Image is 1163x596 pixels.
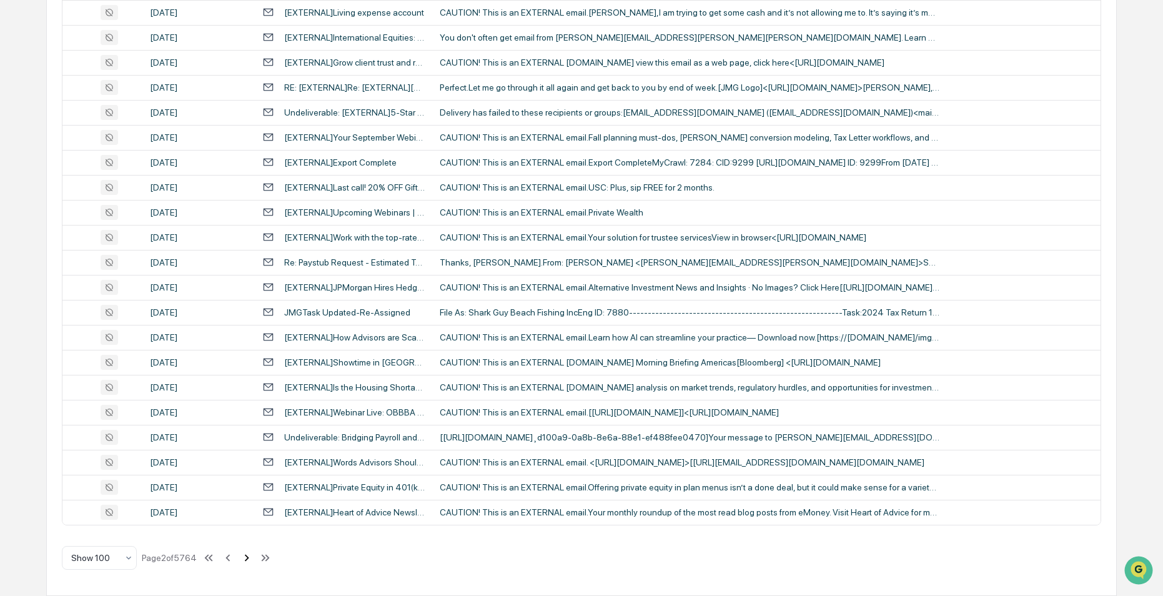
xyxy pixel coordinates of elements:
button: Start new chat [212,99,227,114]
span: Attestations [103,157,155,170]
div: [DATE] [150,32,247,42]
p: How can we help? [12,26,227,46]
div: [DATE] [150,282,247,292]
div: [DATE] [150,132,247,142]
div: CAUTION! This is an EXTERNAL email.Offering private equity in plan menus isn’t a done deal, but i... [440,482,939,492]
div: Perfect.Let me go through it all again and get back to you by end of week.[JMG Logo]<[URL][DOMAIN... [440,82,939,92]
div: [DATE] [150,357,247,367]
div: [EXTERNAL]Your September Webinar Lineup [284,132,425,142]
img: 1746055101610-c473b297-6a78-478c-a979-82029cc54cd1 [12,96,35,118]
div: CAUTION! This is an EXTERNAL email.Learn how AI can streamline your practice— Download now.[https... [440,332,939,342]
div: [DATE] [150,382,247,392]
div: Thanks, [PERSON_NAME].From: [PERSON_NAME] <[PERSON_NAME][EMAIL_ADDRESS][PERSON_NAME][DOMAIN_NAME]... [440,257,939,267]
div: Undeliverable: Bridging Payroll and Benefits: Reducing Confusion, Building Trust [284,432,425,442]
div: [[URL][DOMAIN_NAME]¸d100a9-0a8b-8e6a-88e1-ef488fee0470]Your message to [PERSON_NAME][EMAIL_ADDRES... [440,432,939,442]
div: [DATE] [150,157,247,167]
div: CAUTION! This is an EXTERNAL email.Your monthly roundup of the most read blog posts from eMoney. ... [440,507,939,517]
div: [DATE] [150,257,247,267]
div: 🖐️ [12,159,22,169]
div: CAUTION! This is an EXTERNAL [DOMAIN_NAME] Morning Briefing Americas[Bloomberg] <[URL][DOMAIN_NAME] [440,357,939,367]
div: Re: Paystub Request - Estimated Tax Payments [284,257,425,267]
div: Undeliverable: [EXTERNAL]5-Star MoA Balanced Fund: 1 of Only 2 Balanced Funds with this Risk/Rewa... [284,107,425,117]
iframe: Open customer support [1123,555,1157,589]
div: RE: [EXTERNAL]Re: [EXTERNAL][PERSON_NAME]’s information [284,82,425,92]
a: 🗄️Attestations [86,152,160,175]
div: File As: Shark Guy Beach Fishing IncEng ID: 7880-------------------------------------------------... [440,307,939,317]
div: CAUTION! This is an EXTERNAL email. <[URL][DOMAIN_NAME]>[[URL][EMAIL_ADDRESS][DOMAIN_NAME][DOMAIN... [440,457,939,467]
div: JMGTask Updated-Re-Assigned [284,307,410,317]
div: [EXTERNAL]International Equities: Finding growth in shifting markets [284,32,425,42]
div: [EXTERNAL]Living expense account [284,7,424,17]
div: CAUTION! This is an EXTERNAL email.USC: Plus, sip FREE for 2 months.͏ ‌ ﻿ ͏ ‌ ﻿ ͏ ‌ ﻿ ͏ ‌ ﻿ ͏ ‌ ﻿... [440,182,939,192]
div: [EXTERNAL]Export Complete [284,157,397,167]
div: CAUTION! This is an EXTERNAL email.Alternative Investment News and Insights · No Images? Click He... [440,282,939,292]
div: [EXTERNAL]Webinar Live: OBBBA exposed [284,407,425,417]
div: [EXTERNAL]Last call! 20% OFF Gift Cards 🍎 [284,182,425,192]
div: [DATE] [150,307,247,317]
span: Data Lookup [25,181,79,194]
div: Start new chat [42,96,205,108]
div: [EXTERNAL]How Advisors are Scaling with Fewer Tools and Smarter Automation [284,332,425,342]
div: [EXTERNAL]Work with the top-rated advisor-friendly trust company [284,232,425,242]
div: [DATE] [150,182,247,192]
div: [DATE] [150,507,247,517]
div: CAUTION! This is an EXTERNAL [DOMAIN_NAME] analysis on market trends, regulatory hurdles, and opp... [440,382,939,392]
div: [EXTERNAL]Showtime in [GEOGRAPHIC_DATA] [284,357,425,367]
span: Preclearance [25,157,81,170]
div: CAUTION! This is an EXTERNAL email.Export CompleteMyCrawl: 7284: CID:9299 [URL][DOMAIN_NAME] ID: ... [440,157,939,167]
div: [DATE] [150,482,247,492]
div: [EXTERNAL]Heart of Advice Newsletter - [DATE] [284,507,425,517]
div: 🗄️ [91,159,101,169]
div: Page 2 of 5764 [142,553,197,563]
div: [EXTERNAL]Is the Housing Shortage About to Get Worse? [284,382,425,392]
div: [EXTERNAL]JPMorgan Hires Hedge Fund Manager for China Health-Care Banking [284,282,425,292]
div: [DATE] [150,107,247,117]
div: CAUTION! This is an EXTERNAL email.[PERSON_NAME],I am trying to get some cash and it’s not allowi... [440,7,939,17]
div: You don't often get email from [PERSON_NAME][EMAIL_ADDRESS][PERSON_NAME][PERSON_NAME][DOMAIN_NAME... [440,32,939,42]
div: We're available if you need us! [42,108,158,118]
div: CAUTION! This is an EXTERNAL email.[[URL][DOMAIN_NAME]]<[URL][DOMAIN_NAME] [440,407,939,417]
div: [DATE] [150,207,247,217]
div: [DATE] [150,407,247,417]
div: CAUTION! This is an EXTERNAL email.Private Wealth͏ ‌ ﻿ ͏ ‌ ﻿ ͏ ‌ ﻿ ͏ ‌ ﻿ ͏ ‌ ﻿ ͏ ‌ ﻿ ͏ ‌ ﻿ ͏ ‌ ﻿͏... [440,207,939,217]
div: [DATE] [150,457,247,467]
a: 🖐️Preclearance [7,152,86,175]
div: CAUTION! This is an EXTERNAL email.Your solution for trustee servicesView in browser<[URL][DOMAIN... [440,232,939,242]
div: [DATE] [150,232,247,242]
div: CAUTION! This is an EXTERNAL email.Fall planning must-dos, [PERSON_NAME] conversion modeling, Tax... [440,132,939,142]
div: [EXTERNAL]Private Equity in 401(k) Plans: Hazardous or Helpful? [284,482,425,492]
div: [DATE] [150,332,247,342]
div: [EXTERNAL]Upcoming Webinars | Register Now [284,207,425,217]
div: [DATE] [150,82,247,92]
div: [DATE] [150,57,247,67]
div: 🔎 [12,182,22,192]
div: CAUTION! This is an EXTERNAL [DOMAIN_NAME] view this email as a web page, click here<[URL][DOMAIN... [440,57,939,67]
div: [EXTERNAL]Words Advisors Should Use (and Avoid) in Client Communications [284,457,425,467]
a: 🔎Data Lookup [7,176,84,199]
div: Delivery has failed to these recipients or groups:[EMAIL_ADDRESS][DOMAIN_NAME] ([EMAIL_ADDRESS][D... [440,107,939,117]
div: [EXTERNAL]Grow client trust and revenue with enablement [284,57,425,67]
div: [DATE] [150,7,247,17]
span: Pylon [124,212,151,221]
a: Powered byPylon [88,211,151,221]
div: [DATE] [150,432,247,442]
